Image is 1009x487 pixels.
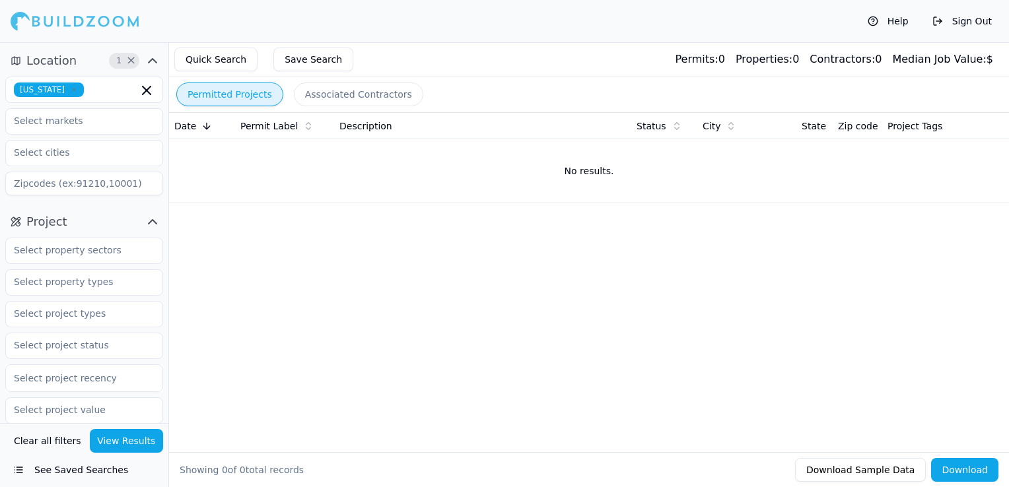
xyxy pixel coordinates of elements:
[861,11,915,32] button: Help
[11,429,85,453] button: Clear all filters
[810,53,875,65] span: Contractors:
[6,141,146,164] input: Select cities
[169,139,1009,203] td: No results.
[795,458,926,482] button: Download Sample Data
[14,82,84,97] span: [US_STATE]
[6,270,146,294] input: Select property types
[126,57,136,64] span: Clear Location filters
[240,119,298,133] span: Permit Label
[112,54,125,67] span: 1
[637,119,666,133] span: Status
[703,119,720,133] span: City
[339,119,392,133] span: Description
[90,429,164,453] button: View Results
[802,119,826,133] span: State
[240,465,246,475] span: 0
[180,463,304,476] div: Showing of total records
[838,119,878,133] span: Zip code
[174,48,258,71] button: Quick Search
[5,458,163,482] button: See Saved Searches
[887,119,942,133] span: Project Tags
[926,11,998,32] button: Sign Out
[675,51,724,67] div: 0
[26,51,77,70] span: Location
[736,53,792,65] span: Properties:
[6,109,146,133] input: Select markets
[931,458,998,482] button: Download
[892,53,986,65] span: Median Job Value:
[6,238,146,262] input: Select property sectors
[5,50,163,71] button: Location1Clear Location filters
[6,302,146,325] input: Select project types
[892,51,993,67] div: $
[675,53,718,65] span: Permits:
[810,51,882,67] div: 0
[5,172,163,195] input: Zipcodes (ex:91210,10001)
[273,48,353,71] button: Save Search
[5,211,163,232] button: Project
[26,212,67,231] span: Project
[6,398,146,422] input: Select project value
[294,82,423,106] button: Associated Contractors
[174,119,196,133] span: Date
[6,333,146,357] input: Select project status
[736,51,799,67] div: 0
[176,82,283,106] button: Permitted Projects
[222,465,228,475] span: 0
